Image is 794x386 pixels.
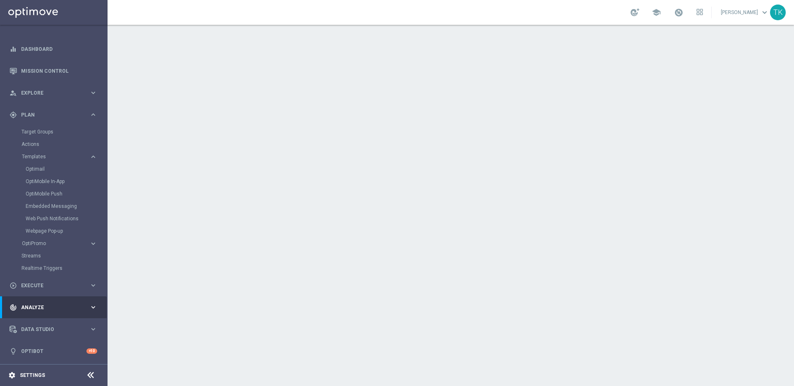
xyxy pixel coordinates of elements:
span: Data Studio [21,327,89,332]
span: Execute [21,283,89,288]
div: Actions [22,138,107,150]
a: OptiMobile In-App [26,178,86,185]
div: OptiMobile Push [26,188,107,200]
div: OptiPromo [22,241,89,246]
div: Analyze [10,304,89,311]
div: Optimail [26,163,107,175]
button: person_search Explore keyboard_arrow_right [9,90,98,96]
i: keyboard_arrow_right [89,281,97,289]
div: Explore [10,89,89,97]
a: Settings [20,373,45,378]
i: keyboard_arrow_right [89,153,97,161]
i: keyboard_arrow_right [89,111,97,119]
span: Plan [21,112,89,117]
div: Realtime Triggers [22,262,107,274]
a: Optibot [21,340,86,362]
div: Templates [22,154,89,159]
a: Streams [22,253,86,259]
i: settings [8,372,16,379]
button: Mission Control [9,68,98,74]
i: equalizer [10,45,17,53]
span: Templates [22,154,81,159]
div: Target Groups [22,126,107,138]
i: keyboard_arrow_right [89,240,97,248]
a: Mission Control [21,60,97,82]
div: Data Studio [10,326,89,333]
i: gps_fixed [10,111,17,119]
i: play_circle_outline [10,282,17,289]
i: keyboard_arrow_right [89,303,97,311]
span: OptiPromo [22,241,81,246]
a: [PERSON_NAME]keyboard_arrow_down [720,6,770,19]
i: person_search [10,89,17,97]
a: OptiMobile Push [26,191,86,197]
button: OptiPromo keyboard_arrow_right [22,240,98,247]
div: Streams [22,250,107,262]
div: TK [770,5,786,20]
div: OptiMobile In-App [26,175,107,188]
button: gps_fixed Plan keyboard_arrow_right [9,112,98,118]
a: Dashboard [21,38,97,60]
div: Web Push Notifications [26,212,107,225]
div: Mission Control [10,60,97,82]
button: equalizer Dashboard [9,46,98,52]
a: Optimail [26,166,86,172]
div: Embedded Messaging [26,200,107,212]
div: +10 [86,348,97,354]
i: keyboard_arrow_right [89,89,97,97]
span: Explore [21,91,89,95]
div: Execute [10,282,89,289]
i: track_changes [10,304,17,311]
div: Optibot [10,340,97,362]
a: Web Push Notifications [26,215,86,222]
a: Embedded Messaging [26,203,86,210]
i: lightbulb [10,348,17,355]
i: keyboard_arrow_right [89,325,97,333]
div: Dashboard [10,38,97,60]
span: school [652,8,661,17]
span: keyboard_arrow_down [760,8,769,17]
div: Plan [10,111,89,119]
a: Webpage Pop-up [26,228,86,234]
button: track_changes Analyze keyboard_arrow_right [9,304,98,311]
button: Data Studio keyboard_arrow_right [9,326,98,333]
button: Templates keyboard_arrow_right [22,153,98,160]
a: Realtime Triggers [22,265,86,272]
div: Templates [22,150,107,237]
button: lightbulb Optibot +10 [9,348,98,355]
div: OptiPromo [22,237,107,250]
a: Target Groups [22,129,86,135]
div: Webpage Pop-up [26,225,107,237]
span: Analyze [21,305,89,310]
button: play_circle_outline Execute keyboard_arrow_right [9,282,98,289]
a: Actions [22,141,86,148]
